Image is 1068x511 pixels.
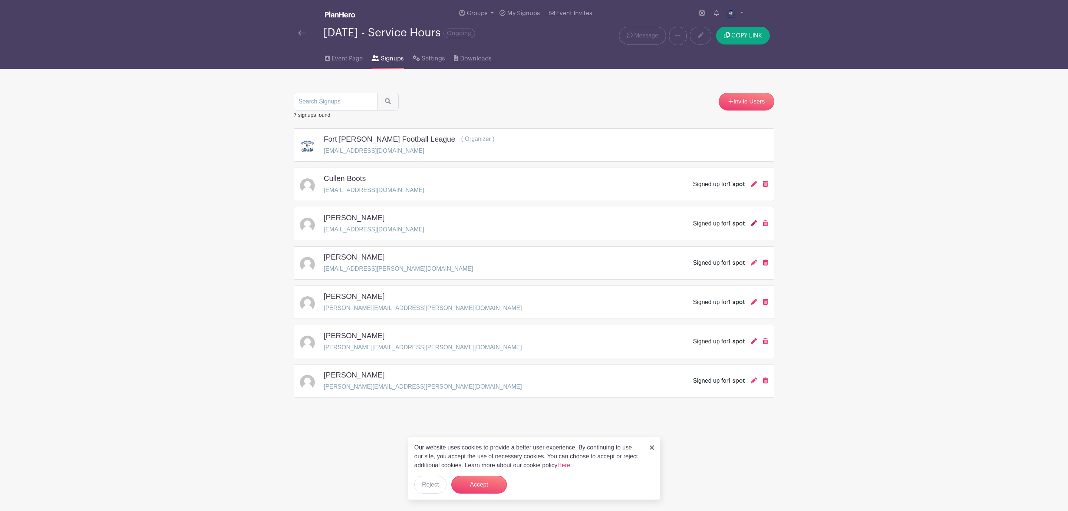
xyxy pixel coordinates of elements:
span: 1 spot [728,260,745,266]
h5: Fort [PERSON_NAME] Football League [324,135,455,144]
img: 2.png [300,139,315,154]
div: Signed up for [693,258,745,267]
a: Here [557,462,570,468]
h5: [PERSON_NAME] [324,331,385,340]
img: default-ce2991bfa6775e67f084385cd625a349d9dcbb7a52a09fb2fda1e96e2d18dcdb.png [300,336,315,350]
div: Signed up for [693,219,745,228]
span: My Signups [507,10,540,16]
div: Signed up for [693,337,745,346]
span: Downloads [460,54,492,63]
img: back-arrow-29a5d9b10d5bd6ae65dc969a981735edf675c4d7a1fe02e03b50dbd4ba3cdb55.svg [298,30,306,36]
a: Message [619,27,666,44]
span: 1 spot [728,339,745,344]
span: 1 spot [728,378,745,384]
h5: [PERSON_NAME] [324,370,385,379]
button: Reject [414,476,446,494]
a: Event Page [325,45,363,69]
span: 1 spot [728,181,745,187]
span: Settings [422,54,445,63]
div: Signed up for [693,298,745,307]
h5: [PERSON_NAME] [324,213,385,222]
span: Signups [381,54,404,63]
span: 1 spot [728,299,745,305]
div: [DATE] - Service Hours [323,27,475,39]
p: [PERSON_NAME][EMAIL_ADDRESS][PERSON_NAME][DOMAIN_NAME] [324,343,522,352]
a: Settings [413,45,445,69]
p: [EMAIL_ADDRESS][PERSON_NAME][DOMAIN_NAME] [324,264,473,273]
button: Accept [451,476,507,494]
span: 1 spot [728,221,745,227]
h5: [PERSON_NAME] [324,292,385,301]
img: default-ce2991bfa6775e67f084385cd625a349d9dcbb7a52a09fb2fda1e96e2d18dcdb.png [300,375,315,390]
a: Invite Users [719,93,774,111]
h5: [PERSON_NAME] [324,253,385,261]
p: [EMAIL_ADDRESS][DOMAIN_NAME] [324,225,424,234]
a: Signups [372,45,403,69]
a: Downloads [454,45,491,69]
img: default-ce2991bfa6775e67f084385cd625a349d9dcbb7a52a09fb2fda1e96e2d18dcdb.png [300,218,315,233]
p: [EMAIL_ADDRESS][DOMAIN_NAME] [324,186,424,195]
span: ( Organizer ) [461,136,495,142]
span: Event Invites [556,10,592,16]
div: Signed up for [693,376,745,385]
img: logo_white-6c42ec7e38ccf1d336a20a19083b03d10ae64f83f12c07503d8b9e83406b4c7d.svg [325,11,355,17]
p: [PERSON_NAME][EMAIL_ADDRESS][PERSON_NAME][DOMAIN_NAME] [324,304,522,313]
h5: Cullen Boots [324,174,366,183]
p: [PERSON_NAME][EMAIL_ADDRESS][PERSON_NAME][DOMAIN_NAME] [324,382,522,391]
span: COPY LINK [731,33,762,39]
span: Message [634,31,658,40]
img: default-ce2991bfa6775e67f084385cd625a349d9dcbb7a52a09fb2fda1e96e2d18dcdb.png [300,296,315,311]
button: COPY LINK [716,27,770,44]
p: Our website uses cookies to provide a better user experience. By continuing to use our site, you ... [414,443,642,470]
img: 2.png [725,7,737,19]
div: Signed up for [693,180,745,189]
p: [EMAIL_ADDRESS][DOMAIN_NAME] [324,146,494,155]
img: close_button-5f87c8562297e5c2d7936805f587ecaba9071eb48480494691a3f1689db116b3.svg [650,445,654,450]
img: default-ce2991bfa6775e67f084385cd625a349d9dcbb7a52a09fb2fda1e96e2d18dcdb.png [300,178,315,193]
img: default-ce2991bfa6775e67f084385cd625a349d9dcbb7a52a09fb2fda1e96e2d18dcdb.png [300,257,315,272]
input: Search Signups [294,93,378,111]
span: Ongoing [444,29,475,38]
span: Groups [467,10,488,16]
span: Event Page [332,54,363,63]
small: 7 signups found [294,112,330,118]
